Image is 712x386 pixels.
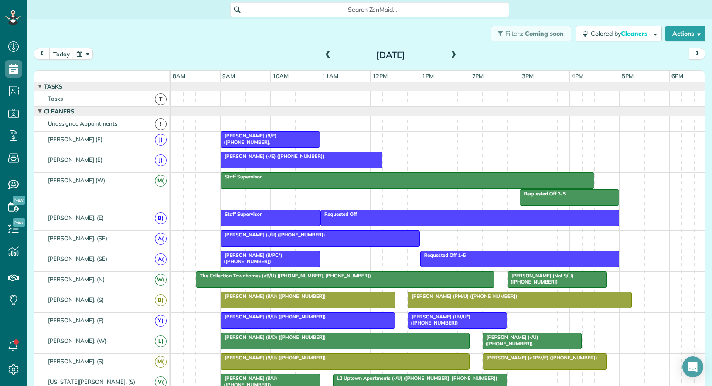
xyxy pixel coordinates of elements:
[505,30,524,38] span: Filters:
[42,83,64,90] span: Tasks
[570,72,585,79] span: 4pm
[221,72,237,79] span: 9am
[591,30,651,38] span: Colored by
[621,30,649,38] span: Cleaners
[520,72,535,79] span: 3pm
[155,294,167,306] span: B(
[13,196,25,205] span: New
[46,136,104,143] span: [PERSON_NAME] (E)
[195,273,371,279] span: The Collection Townhomes (<9/U) ([PHONE_NUMBER], [PHONE_NUMBER])
[271,72,290,79] span: 10am
[46,120,119,127] span: Unassigned Appointments
[155,315,167,327] span: Y(
[336,50,445,60] h2: [DATE]
[46,337,108,344] span: [PERSON_NAME]. (W)
[155,118,167,130] span: !
[670,72,685,79] span: 6pm
[46,235,109,242] span: [PERSON_NAME]. (SE)
[155,233,167,245] span: A(
[220,314,326,320] span: [PERSON_NAME] (9/U) ([PHONE_NUMBER])
[34,48,50,60] button: prev
[420,252,467,258] span: Requested Off 1-5
[220,211,262,217] span: Staff Supervisor
[220,232,325,238] span: [PERSON_NAME] (-/U) ([PHONE_NUMBER])
[155,253,167,265] span: A(
[42,108,76,115] span: Cleaners
[13,218,25,227] span: New
[171,72,187,79] span: 8am
[220,252,282,264] span: [PERSON_NAME] (9/PC*) ([PHONE_NUMBER])
[46,156,104,163] span: [PERSON_NAME] (E)
[46,255,109,262] span: [PERSON_NAME]. (SE)
[220,334,326,340] span: [PERSON_NAME] (9/D) ([PHONE_NUMBER])
[46,358,106,365] span: [PERSON_NAME]. (S)
[46,296,106,303] span: [PERSON_NAME]. (S)
[155,335,167,347] span: L(
[46,276,106,283] span: [PERSON_NAME]. (N)
[320,211,358,217] span: Requested Off
[220,355,326,361] span: [PERSON_NAME] (9/U) ([PHONE_NUMBER])
[407,293,518,299] span: [PERSON_NAME] (PM/U) ([PHONE_NUMBER])
[155,175,167,187] span: M(
[689,48,705,60] button: next
[46,317,106,324] span: [PERSON_NAME]. (E)
[220,293,326,299] span: [PERSON_NAME] (9/U) ([PHONE_NUMBER])
[49,48,74,60] button: today
[525,30,564,38] span: Coming soon
[220,133,276,151] span: [PERSON_NAME] (9/E) ([PHONE_NUMBER], [PHONE_NUMBER])
[407,314,470,326] span: [PERSON_NAME] (LM/U*) ([PHONE_NUMBER])
[519,191,566,197] span: Requested Off 3-5
[682,356,703,377] div: Open Intercom Messenger
[155,134,167,146] span: J(
[46,177,107,184] span: [PERSON_NAME] (W)
[155,274,167,286] span: W(
[482,334,538,346] span: [PERSON_NAME] (-/U) ([PHONE_NUMBER])
[470,72,486,79] span: 2pm
[220,174,262,180] span: Staff Supervisor
[371,72,389,79] span: 12pm
[46,214,106,221] span: [PERSON_NAME]. (E)
[155,212,167,224] span: B(
[665,26,705,41] button: Actions
[620,72,635,79] span: 5pm
[420,72,436,79] span: 1pm
[155,356,167,368] span: M(
[46,95,65,102] span: Tasks
[220,153,325,159] span: [PERSON_NAME] (-/E) ([PHONE_NUMBER])
[333,375,498,381] span: L2 Uptown Apartments (-/U) ([PHONE_NUMBER], [PHONE_NUMBER])
[155,93,167,105] span: T
[46,378,137,385] span: [US_STATE][PERSON_NAME]. (S)
[155,154,167,166] span: J(
[482,355,598,361] span: [PERSON_NAME] (<1PM/E) ([PHONE_NUMBER])
[507,273,573,285] span: [PERSON_NAME] (Not 9/U) ([PHONE_NUMBER])
[576,26,662,41] button: Colored byCleaners
[320,72,340,79] span: 11am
